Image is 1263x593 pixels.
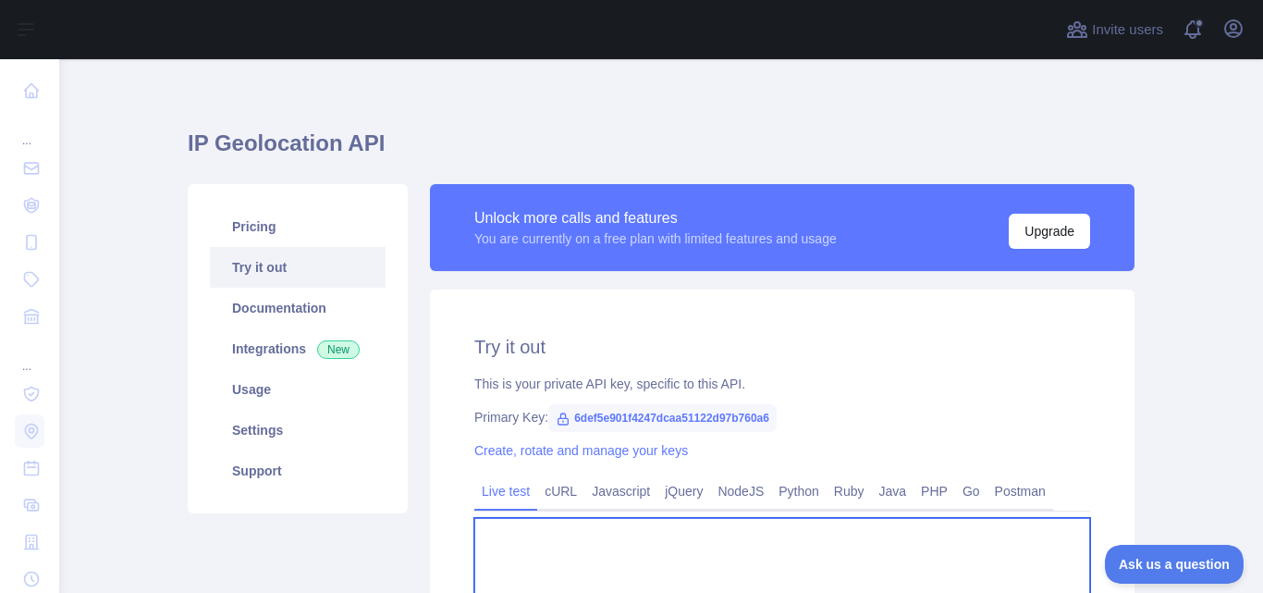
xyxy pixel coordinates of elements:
[210,206,386,247] a: Pricing
[210,410,386,451] a: Settings
[474,334,1090,360] h2: Try it out
[771,476,827,506] a: Python
[210,288,386,328] a: Documentation
[1105,545,1245,584] iframe: Toggle Customer Support
[827,476,872,506] a: Ruby
[1062,15,1167,44] button: Invite users
[210,328,386,369] a: Integrations New
[474,443,688,458] a: Create, rotate and manage your keys
[474,229,837,248] div: You are currently on a free plan with limited features and usage
[210,247,386,288] a: Try it out
[474,375,1090,393] div: This is your private API key, specific to this API.
[710,476,771,506] a: NodeJS
[210,451,386,491] a: Support
[584,476,657,506] a: Javascript
[548,404,777,432] span: 6def5e901f4247dcaa51122d97b760a6
[537,476,584,506] a: cURL
[1009,214,1090,249] button: Upgrade
[474,476,537,506] a: Live test
[1092,19,1163,41] span: Invite users
[15,337,44,374] div: ...
[987,476,1053,506] a: Postman
[914,476,955,506] a: PHP
[15,111,44,148] div: ...
[657,476,710,506] a: jQuery
[210,369,386,410] a: Usage
[317,340,360,359] span: New
[474,408,1090,426] div: Primary Key:
[474,207,837,229] div: Unlock more calls and features
[955,476,987,506] a: Go
[872,476,914,506] a: Java
[188,129,1134,173] h1: IP Geolocation API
